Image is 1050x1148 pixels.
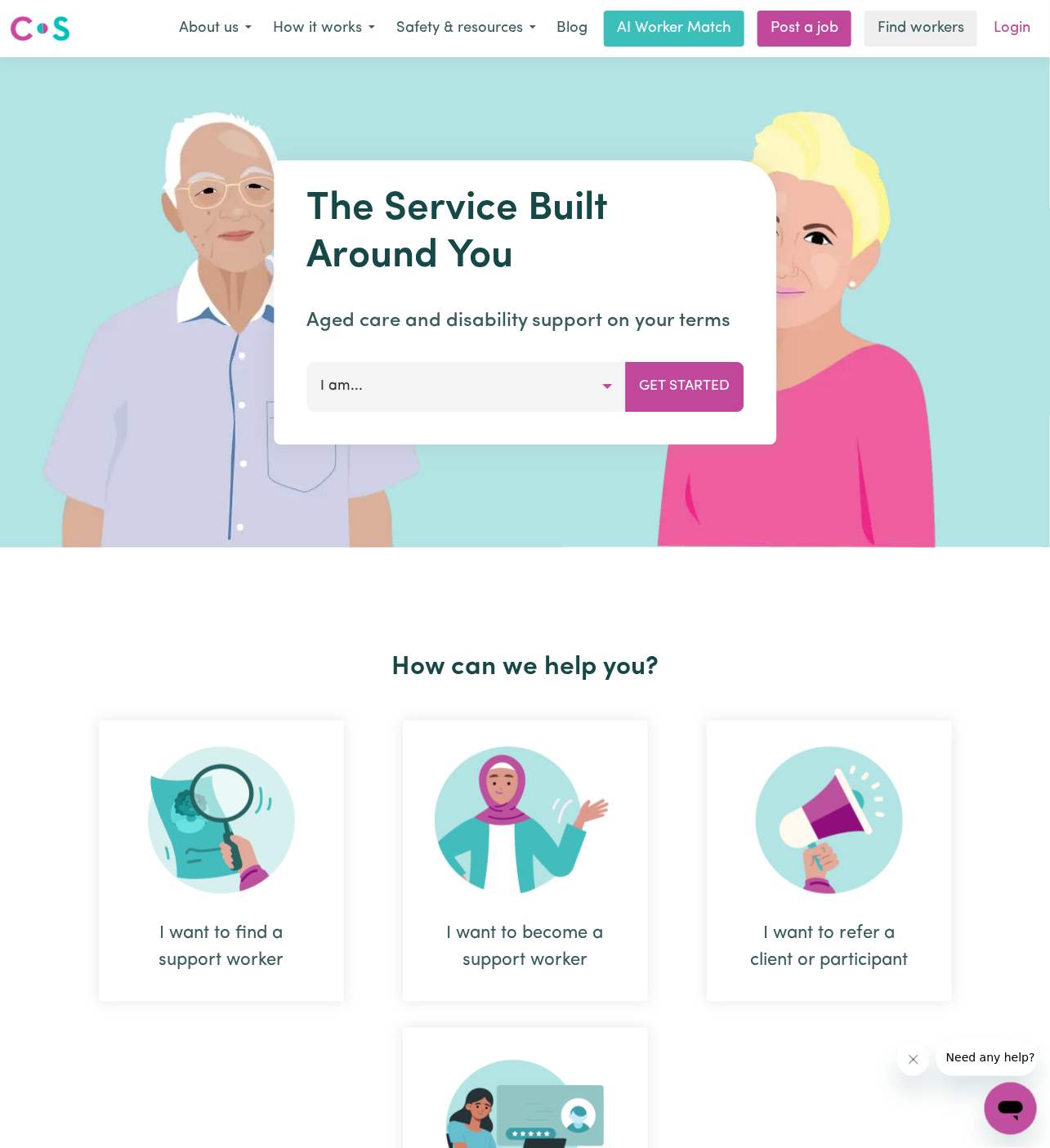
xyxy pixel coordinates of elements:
a: Find workers [865,11,977,47]
button: I am... [306,362,626,411]
h1: The Service Built Around You [306,186,744,280]
a: Blog [547,11,597,47]
div: I want to find a support worker [99,721,344,1002]
img: Become Worker [435,747,616,894]
h2: How can we help you? [69,652,981,683]
a: Login [984,11,1040,47]
img: Refer [756,747,903,894]
button: Get Started [625,362,744,411]
button: How it works [262,11,386,46]
a: Careseekers logo [10,10,70,47]
div: I want to find a support worker [138,920,305,974]
div: I want to refer a client or participant [746,920,913,974]
iframe: Message from company [936,1040,1037,1076]
iframe: Button to launch messaging window [985,1083,1037,1135]
a: AI Worker Match [604,11,744,47]
img: Search [148,747,295,894]
div: I want to refer a client or participant [707,721,952,1002]
p: Aged care and disability support on your terms [306,306,744,336]
div: I want to become a support worker [442,920,609,974]
iframe: Close message [897,1043,930,1076]
button: About us [168,11,262,46]
a: Post a job [757,11,851,47]
div: I want to become a support worker [403,721,648,1002]
button: Safety & resources [386,11,547,46]
img: Careseekers logo [10,14,70,43]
